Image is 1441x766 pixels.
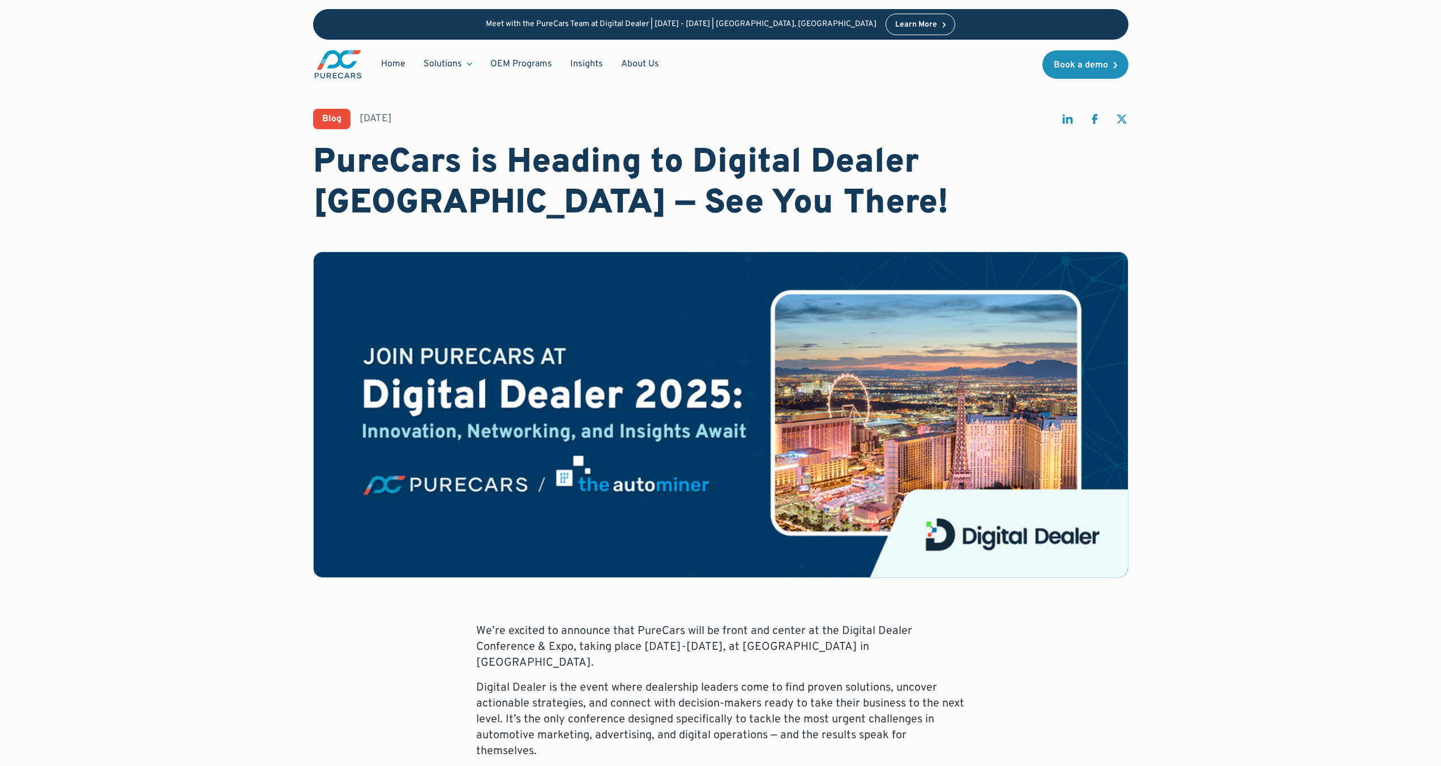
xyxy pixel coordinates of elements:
[886,14,956,35] a: Learn More
[360,112,392,126] div: [DATE]
[612,53,668,75] a: About Us
[313,143,1128,224] h1: PureCars is Heading to Digital Dealer [GEOGRAPHIC_DATA] — See You There!
[1061,112,1074,131] a: share on linkedin
[1054,61,1108,70] div: Book a demo
[313,49,363,80] a: main
[372,53,414,75] a: Home
[476,623,965,671] p: We’re excited to announce that PureCars will be front and center at the Digital Dealer Conference...
[476,680,965,759] p: Digital Dealer is the event where dealership leaders come to find proven solutions, uncover actio...
[561,53,612,75] a: Insights
[313,49,363,80] img: purecars logo
[1042,50,1128,79] a: Book a demo
[322,114,341,124] div: Blog
[486,20,876,29] p: Meet with the PureCars Team at Digital Dealer | [DATE] - [DATE] | [GEOGRAPHIC_DATA], [GEOGRAPHIC_...
[895,21,937,29] div: Learn More
[1088,112,1101,131] a: share on facebook
[481,53,561,75] a: OEM Programs
[1115,112,1128,131] a: share on twitter
[414,53,481,75] div: Solutions
[424,58,462,70] div: Solutions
